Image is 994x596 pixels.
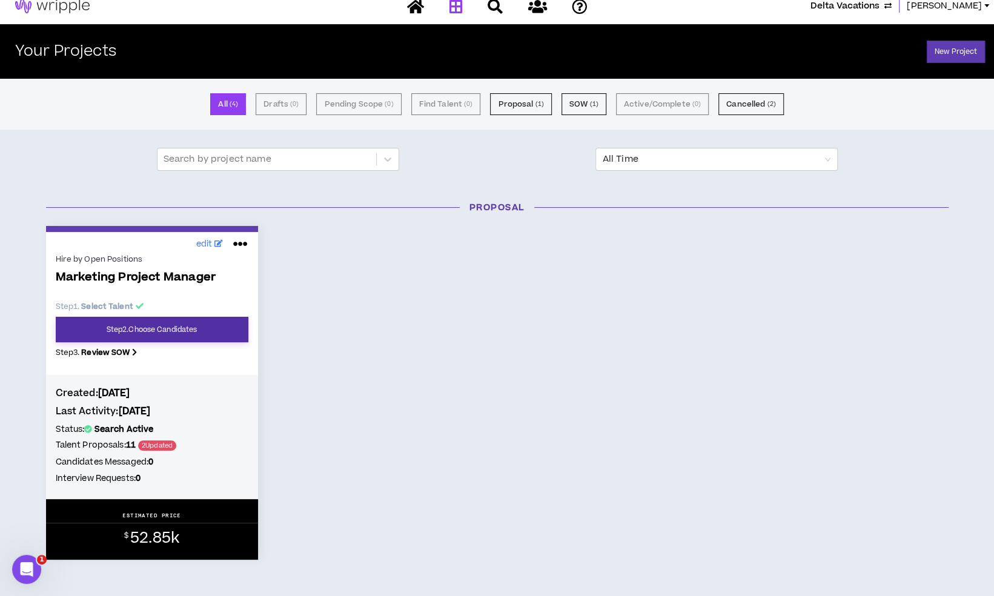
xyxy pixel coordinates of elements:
[385,99,393,110] small: ( 0 )
[256,93,306,115] button: Drafts (0)
[119,405,151,418] b: [DATE]
[122,512,181,519] p: ESTIMATED PRICE
[37,201,958,214] h3: Proposal
[56,423,248,436] h5: Status:
[138,440,176,451] span: 2 Updated
[56,386,248,400] h4: Created:
[718,93,784,115] button: Cancelled (2)
[130,528,179,549] span: 52.85k
[927,41,985,63] a: New Project
[15,43,116,61] h2: Your Projects
[56,317,248,342] a: Step2.Choose Candidates
[56,439,248,452] h5: Talent Proposals:
[230,99,238,110] small: ( 4 )
[56,271,248,285] span: Marketing Project Manager
[56,254,248,265] div: Hire by Open Positions
[56,472,248,485] h5: Interview Requests:
[56,347,248,358] p: Step 3 .
[81,301,133,312] b: Select Talent
[411,93,481,115] button: Find Talent (0)
[767,99,775,110] small: ( 2 )
[94,423,154,435] b: Search Active
[136,472,141,485] b: 0
[692,99,701,110] small: ( 0 )
[196,238,213,251] span: edit
[98,386,130,400] b: [DATE]
[12,555,41,584] iframe: Intercom live chat
[210,93,246,115] button: All (4)
[562,93,606,115] button: SOW (1)
[603,148,830,170] span: All Time
[148,456,153,468] b: 0
[589,99,598,110] small: ( 1 )
[490,93,551,115] button: Proposal (1)
[56,455,248,469] h5: Candidates Messaged:
[81,347,130,358] b: Review SOW
[124,531,128,541] sup: $
[126,439,136,451] b: 11
[316,93,401,115] button: Pending Scope (0)
[464,99,472,110] small: ( 0 )
[535,99,543,110] small: ( 1 )
[616,93,709,115] button: Active/Complete (0)
[193,235,227,254] a: edit
[56,301,248,312] p: Step 1 .
[56,405,248,418] h4: Last Activity:
[290,99,299,110] small: ( 0 )
[37,555,47,565] span: 1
